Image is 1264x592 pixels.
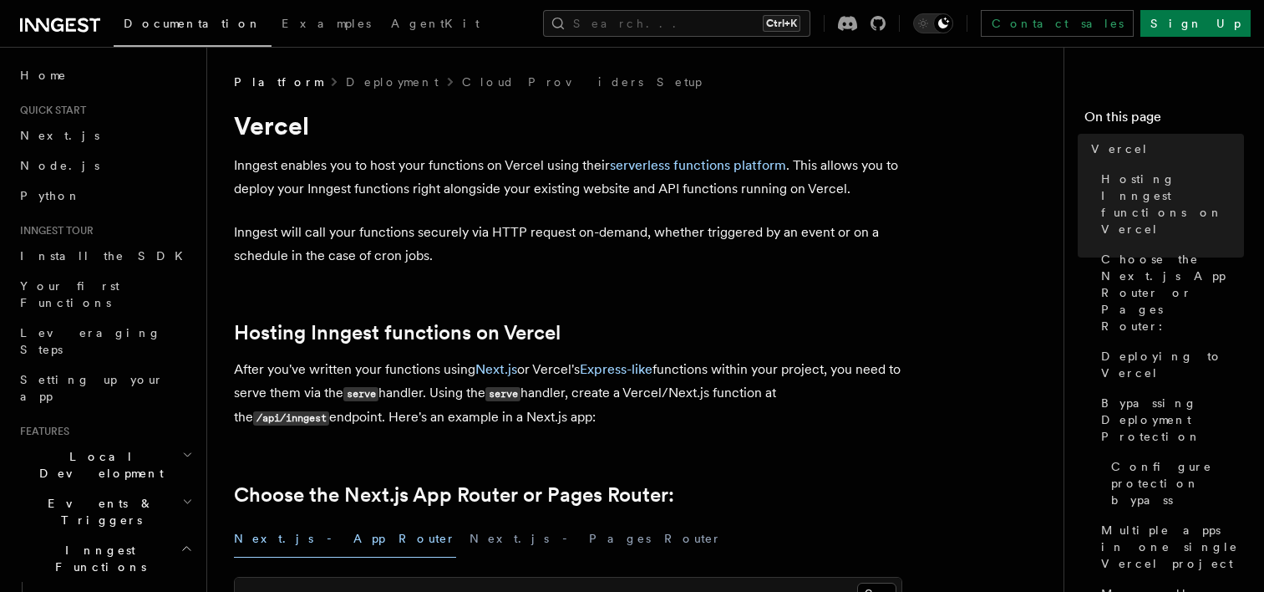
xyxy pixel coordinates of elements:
[1140,10,1251,37] a: Sign Up
[346,74,439,90] a: Deployment
[1094,515,1244,579] a: Multiple apps in one single Vercel project
[13,425,69,438] span: Features
[114,5,272,47] a: Documentation
[20,159,99,172] span: Node.js
[543,10,810,37] button: Search...Ctrl+K
[20,67,67,84] span: Home
[13,224,94,237] span: Inngest tour
[20,279,119,309] span: Your first Functions
[475,361,517,377] a: Next.js
[13,181,196,211] a: Python
[234,321,561,344] a: Hosting Inngest functions on Vercel
[1094,244,1244,341] a: Choose the Next.js App Router or Pages Router:
[13,488,196,535] button: Events & Triggers
[913,13,953,33] button: Toggle dark mode
[1094,164,1244,244] a: Hosting Inngest functions on Vercel
[13,495,182,528] span: Events & Triggers
[13,271,196,318] a: Your first Functions
[1091,140,1149,157] span: Vercel
[763,15,800,32] kbd: Ctrl+K
[13,60,196,90] a: Home
[272,5,381,45] a: Examples
[234,358,902,430] p: After you've written your functions using or Vercel's functions within your project, you need to ...
[234,520,456,558] button: Next.js - App Router
[20,129,99,142] span: Next.js
[13,441,196,488] button: Local Development
[580,361,652,377] a: Express-like
[234,74,322,90] span: Platform
[1101,171,1244,237] span: Hosting Inngest functions on Vercel
[13,120,196,151] a: Next.js
[1094,388,1244,452] a: Bypassing Deployment Protection
[13,365,196,411] a: Setting up your app
[13,151,196,181] a: Node.js
[234,483,674,507] a: Choose the Next.js App Router or Pages Router:
[13,542,180,575] span: Inngest Functions
[13,535,196,582] button: Inngest Functions
[20,373,164,403] span: Setting up your app
[124,17,261,30] span: Documentation
[1101,395,1244,445] span: Bypassing Deployment Protection
[1084,134,1244,164] a: Vercel
[20,249,193,263] span: Install the SDK
[343,387,378,401] code: serve
[20,326,161,356] span: Leveraging Steps
[1101,522,1244,572] span: Multiple apps in one single Vercel project
[13,241,196,271] a: Install the SDK
[234,110,902,140] h1: Vercel
[391,17,480,30] span: AgentKit
[13,318,196,365] a: Leveraging Steps
[282,17,371,30] span: Examples
[13,448,182,482] span: Local Development
[1111,458,1244,508] span: Configure protection bypass
[1104,452,1244,515] a: Configure protection bypass
[1094,341,1244,388] a: Deploying to Vercel
[20,189,81,202] span: Python
[381,5,490,45] a: AgentKit
[1101,348,1244,381] span: Deploying to Vercel
[485,387,520,401] code: serve
[1101,251,1244,334] span: Choose the Next.js App Router or Pages Router:
[462,74,702,90] a: Cloud Providers Setup
[470,520,722,558] button: Next.js - Pages Router
[1084,107,1244,134] h4: On this page
[610,157,786,173] a: serverless functions platform
[981,10,1134,37] a: Contact sales
[13,104,86,117] span: Quick start
[253,411,329,426] code: /api/inngest
[234,154,902,201] p: Inngest enables you to host your functions on Vercel using their . This allows you to deploy your...
[234,221,902,268] p: Inngest will call your functions securely via HTTP request on-demand, whether triggered by an eve...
